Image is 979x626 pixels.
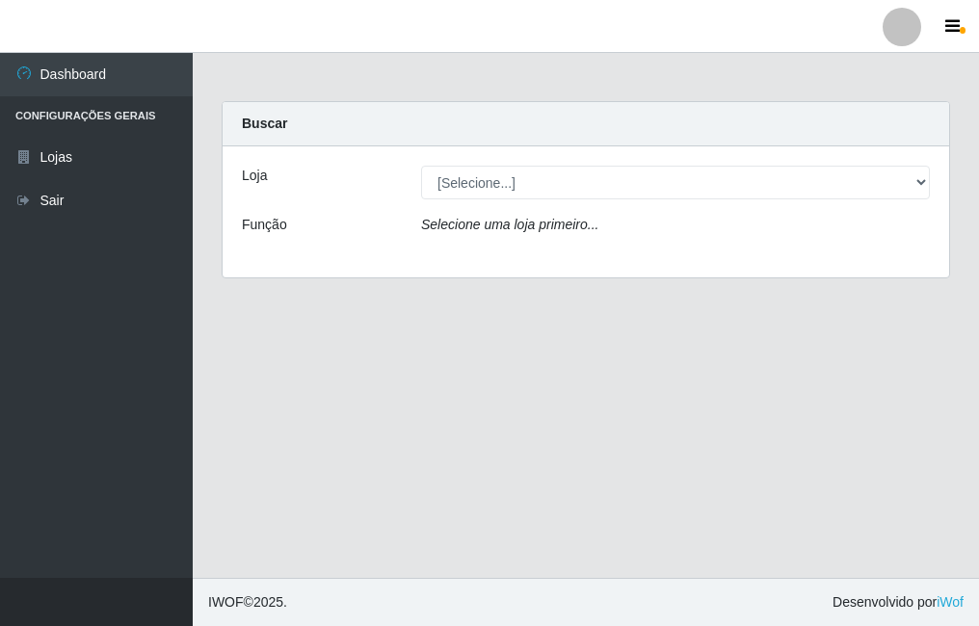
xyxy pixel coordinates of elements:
a: iWof [937,594,964,610]
span: © 2025 . [208,592,287,613]
img: CoreUI Logo [32,14,118,39]
label: Loja [242,166,267,186]
span: Desenvolvido por [833,592,964,613]
strong: Buscar [242,116,287,131]
label: Função [242,215,287,235]
span: IWOF [208,594,244,610]
i: Selecione uma loja primeiro... [421,217,598,232]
